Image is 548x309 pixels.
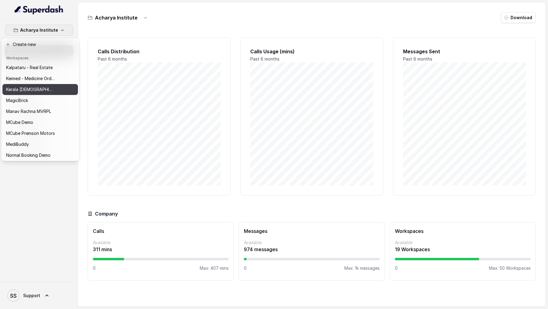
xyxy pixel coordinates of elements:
[6,141,29,148] p: MediBuddy
[2,39,78,50] button: Create new
[2,53,78,62] header: Workspaces
[6,108,51,115] p: Manav Rachna MVRPL
[20,26,58,34] p: Acharya Institute
[6,152,51,159] p: Normal Booking Demo
[6,64,53,71] p: Kalpataru - Real Estate
[5,25,73,36] button: Acharya Institute
[6,119,33,126] p: MCube Demo
[6,130,55,137] p: MCube Premson Motors
[6,86,55,93] p: Kerala [DEMOGRAPHIC_DATA]
[6,97,28,104] p: MagicBrick
[6,75,55,82] p: Keimed - Medicine Order Collection Demo
[1,38,79,161] div: Acharya Institute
